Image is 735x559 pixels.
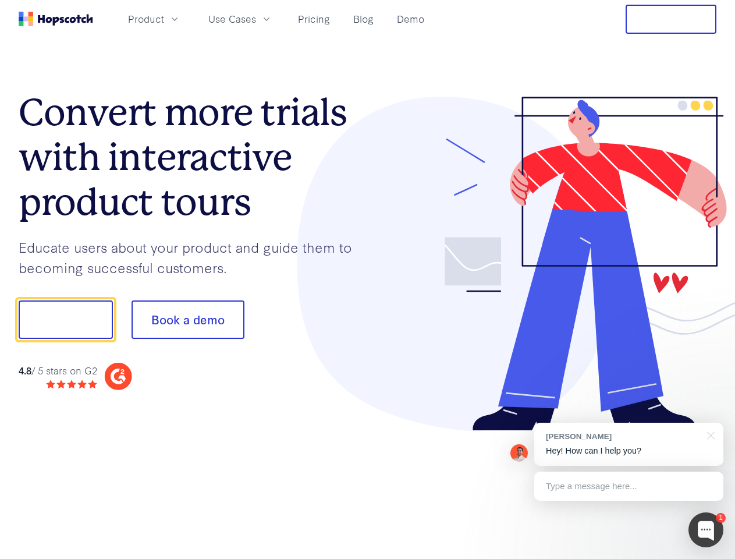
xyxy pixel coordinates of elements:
a: Blog [349,9,378,29]
strong: 4.8 [19,363,31,377]
div: 1 [716,513,726,523]
div: Type a message here... [534,472,723,501]
span: Use Cases [208,12,256,26]
span: Product [128,12,164,26]
button: Use Cases [201,9,279,29]
img: Mark Spera [510,444,528,462]
p: Hey! How can I help you? [546,445,712,457]
button: Show me! [19,300,113,339]
h1: Convert more trials with interactive product tours [19,90,368,224]
a: Demo [392,9,429,29]
div: [PERSON_NAME] [546,431,700,442]
a: Home [19,12,93,26]
div: / 5 stars on G2 [19,363,97,378]
button: Free Trial [626,5,716,34]
a: Pricing [293,9,335,29]
p: Educate users about your product and guide them to becoming successful customers. [19,237,368,277]
button: Book a demo [132,300,244,339]
button: Product [121,9,187,29]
